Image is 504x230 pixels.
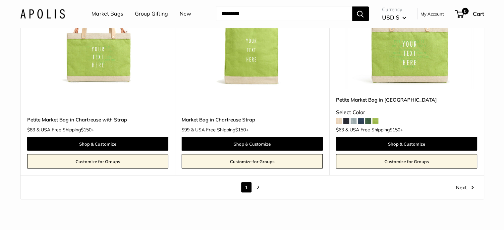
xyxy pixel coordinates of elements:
[456,9,484,19] a: 0 Cart
[135,9,168,19] a: Group Gifting
[456,182,474,193] a: Next
[182,154,323,169] a: Customize for Groups
[182,127,190,133] span: $99
[27,137,168,151] a: Shop & Customize
[473,10,484,17] span: Cart
[180,9,191,19] a: New
[336,108,477,117] div: Select Color
[345,127,403,132] span: & USA Free Shipping +
[253,182,263,193] a: 2
[336,137,477,151] a: Shop & Customize
[20,9,65,19] img: Apolis
[27,154,168,169] a: Customize for Groups
[382,5,406,14] span: Currency
[91,9,123,19] a: Market Bags
[420,10,444,18] a: My Account
[241,182,252,193] span: 1
[36,127,94,132] span: & USA Free Shipping +
[81,127,91,133] span: $150
[191,127,249,132] span: & USA Free Shipping +
[182,116,323,123] a: Market Bag in Chartreuse Strap
[27,127,35,133] span: $83
[336,96,477,104] a: Petite Market Bag in [GEOGRAPHIC_DATA]
[382,14,399,21] span: USD $
[390,127,400,133] span: $150
[336,127,344,133] span: $63
[5,205,71,225] iframe: Sign Up via Text for Offers
[182,137,323,151] a: Shop & Customize
[352,7,369,21] button: Search
[27,116,168,123] a: Petite Market Bag in Chartreuse with Strap
[462,8,468,15] span: 0
[216,7,352,21] input: Search...
[336,154,477,169] a: Customize for Groups
[382,12,406,23] button: USD $
[235,127,246,133] span: $150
